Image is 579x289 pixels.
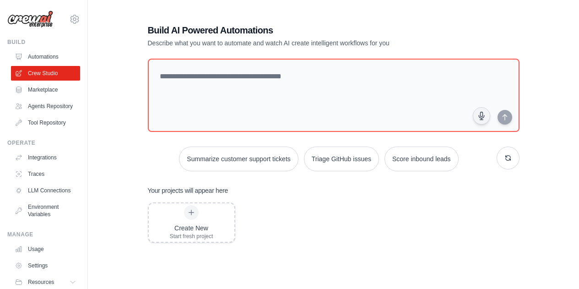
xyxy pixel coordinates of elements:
[7,38,80,46] div: Build
[11,200,80,222] a: Environment Variables
[170,224,213,233] div: Create New
[11,183,80,198] a: LLM Connections
[11,82,80,97] a: Marketplace
[11,258,80,273] a: Settings
[497,147,519,169] button: Get new suggestions
[11,167,80,181] a: Traces
[304,147,379,171] button: Triage GitHub issues
[11,99,80,114] a: Agents Repository
[384,147,459,171] button: Score inbound leads
[11,242,80,256] a: Usage
[11,66,80,81] a: Crew Studio
[170,233,213,240] div: Start fresh project
[7,139,80,147] div: Operate
[11,49,80,64] a: Automations
[179,147,298,171] button: Summarize customer support tickets
[28,278,54,286] span: Resources
[11,150,80,165] a: Integrations
[11,115,80,130] a: Tool Repository
[473,107,490,125] button: Click to speak your automation idea
[7,11,53,28] img: Logo
[148,38,455,48] p: Describe what you want to automate and watch AI create intelligent workflows for you
[148,24,455,37] h1: Build AI Powered Automations
[7,231,80,238] div: Manage
[148,186,228,195] h3: Your projects will appear here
